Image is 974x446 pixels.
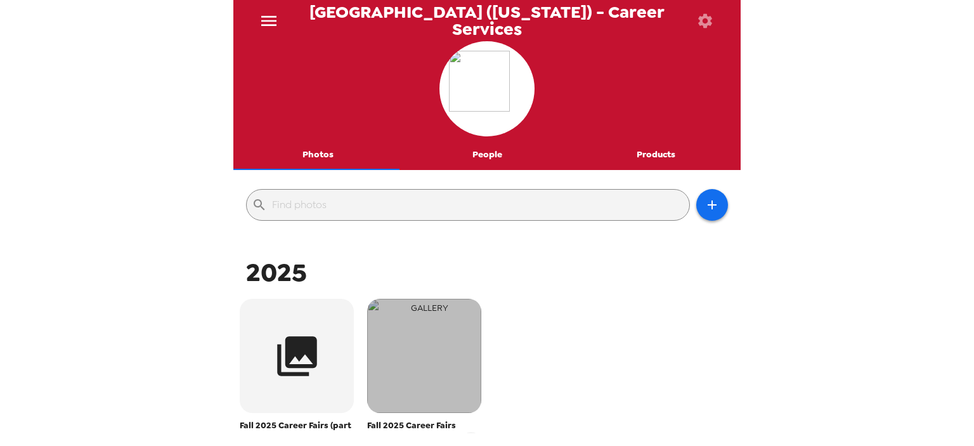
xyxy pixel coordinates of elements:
button: Products [571,140,741,170]
button: Photos [233,140,403,170]
img: org logo [449,51,525,127]
span: 2025 [246,256,307,289]
input: Find photos [272,195,684,215]
span: Fall 2025 Career Fairs [367,419,481,432]
img: gallery [367,299,481,413]
span: 17 headshots [367,433,406,442]
span: [GEOGRAPHIC_DATA] ([US_STATE]) - Career Services [289,4,684,37]
span: Fall 2025 Career Fairs (part 2) [240,419,359,445]
button: People [403,140,572,170]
